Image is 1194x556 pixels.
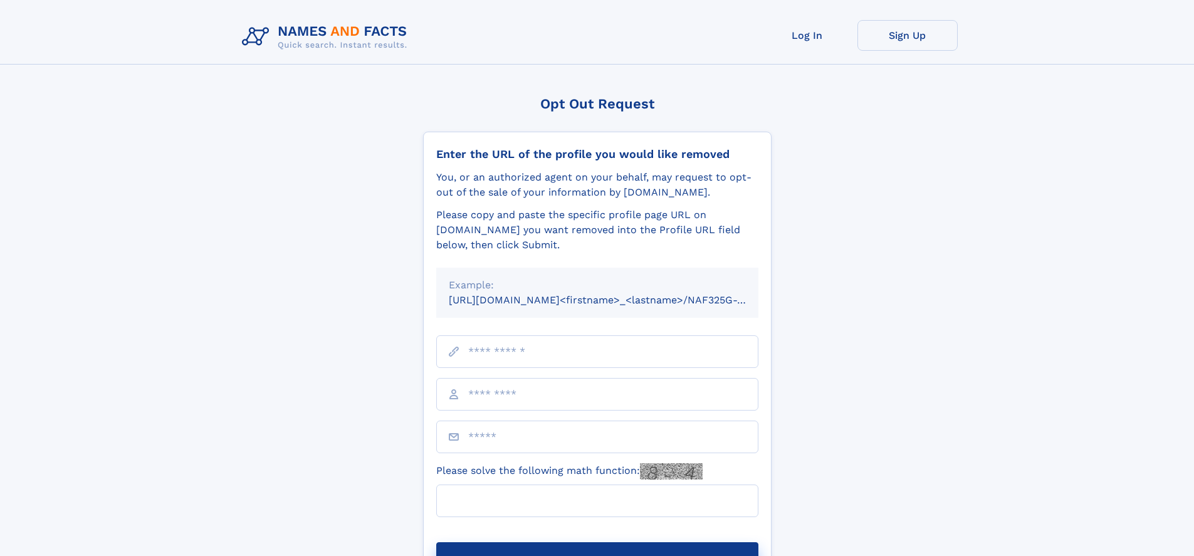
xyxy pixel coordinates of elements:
[436,463,703,480] label: Please solve the following math function:
[237,20,417,54] img: Logo Names and Facts
[449,278,746,293] div: Example:
[423,96,772,112] div: Opt Out Request
[436,170,758,200] div: You, or an authorized agent on your behalf, may request to opt-out of the sale of your informatio...
[436,207,758,253] div: Please copy and paste the specific profile page URL on [DOMAIN_NAME] you want removed into the Pr...
[449,294,782,306] small: [URL][DOMAIN_NAME]<firstname>_<lastname>/NAF325G-xxxxxxxx
[757,20,857,51] a: Log In
[436,147,758,161] div: Enter the URL of the profile you would like removed
[857,20,958,51] a: Sign Up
